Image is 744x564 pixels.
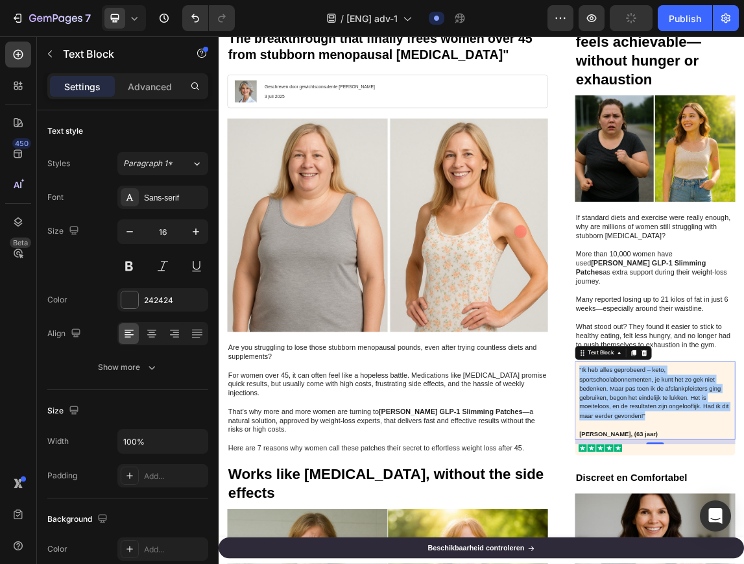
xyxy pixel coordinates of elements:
[669,12,701,25] div: Publish
[117,152,208,175] button: Paragraph 1*
[346,12,398,25] span: [ENG] adv-1
[123,158,173,169] span: Paragraph 1*
[144,471,205,482] div: Add...
[24,66,56,98] img: gempages_576157732831232963-e1745a58-cc1d-49c6-9c11-b1b022664bb6.png
[68,71,232,79] span: Geschreven door gewichtsconsulente [PERSON_NAME]
[47,158,70,169] div: Styles
[68,86,98,93] span: 3 juli 2025
[63,46,173,62] p: Text Block
[47,511,110,528] div: Background
[14,455,486,482] p: Are you struggling to lose those stubborn menopausal pounds, even after trying countless diets an...
[237,550,450,561] strong: [PERSON_NAME] GLP-1 Slimming Patches
[144,544,205,556] div: Add...
[47,470,77,482] div: Padding
[5,5,97,31] button: 7
[219,36,744,564] iframe: Design area
[47,294,67,306] div: Color
[341,12,344,25] span: /
[529,330,722,355] strong: [PERSON_NAME] GLP-1 Slimming Patches
[47,435,69,447] div: Width
[12,138,31,149] div: 450
[85,10,91,26] p: 7
[47,125,83,137] div: Text style
[544,463,588,475] div: Text Block
[128,80,172,93] p: Advanced
[144,192,205,204] div: Sans-serif
[118,430,208,453] input: Auto
[64,80,101,93] p: Settings
[47,191,64,203] div: Font
[47,356,208,379] button: Show more
[47,325,84,343] div: Align
[144,295,205,306] div: 242424
[182,5,235,31] div: Undo/Redo
[98,361,158,374] div: Show more
[14,496,486,536] p: For women over 45, it can often feel like a hopeless battle. Medications like [MEDICAL_DATA] prom...
[658,5,712,31] button: Publish
[700,500,731,532] div: Open Intercom Messenger
[47,543,67,555] div: Color
[47,402,82,420] div: Size
[47,223,82,240] div: Size
[13,122,488,438] img: gempages_576157732831232963-f3f22d3e-59b0-41a6-96ae-e1f9739f8860.jpg
[10,238,31,248] div: Beta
